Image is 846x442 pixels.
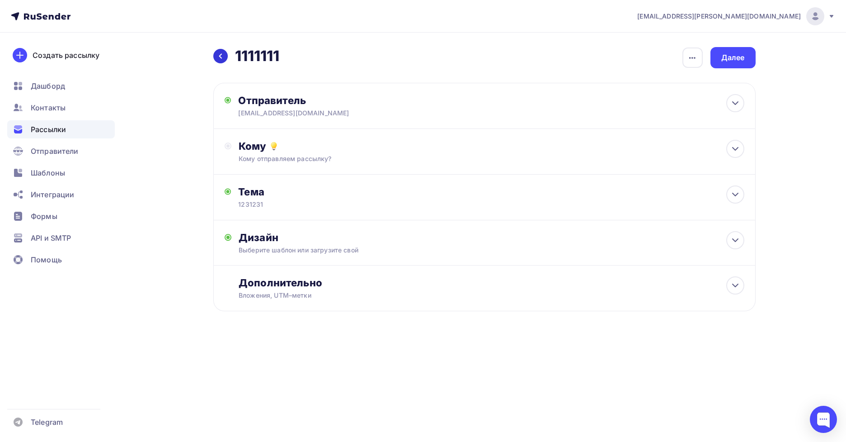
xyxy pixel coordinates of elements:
span: Формы [31,211,57,222]
div: Отправитель [238,94,434,107]
h2: 1111111 [235,47,280,65]
span: Отправители [31,146,79,157]
div: [EMAIL_ADDRESS][DOMAIN_NAME] [238,109,414,118]
span: Дашборд [31,81,65,91]
span: Шаблоны [31,167,65,178]
div: Создать рассылку [33,50,99,61]
div: Далее [721,52,745,63]
a: Отправители [7,142,115,160]
div: Выберите шаблон или загрузите свой [239,246,694,255]
div: Кому [239,140,744,152]
span: Telegram [31,417,63,428]
a: [EMAIL_ADDRESS][PERSON_NAME][DOMAIN_NAME] [637,7,835,25]
div: 1231231 [238,200,399,209]
a: Рассылки [7,120,115,138]
div: Дизайн [239,231,744,244]
div: Кому отправляем рассылку? [239,154,694,163]
div: Тема [238,185,417,198]
span: Рассылки [31,124,66,135]
span: [EMAIL_ADDRESS][PERSON_NAME][DOMAIN_NAME] [637,12,801,21]
a: Шаблоны [7,164,115,182]
div: Дополнительно [239,276,744,289]
a: Формы [7,207,115,225]
a: Контакты [7,99,115,117]
span: API и SMTP [31,233,71,243]
a: Дашборд [7,77,115,95]
span: Помощь [31,254,62,265]
div: Вложения, UTM–метки [239,291,694,300]
span: Интеграции [31,189,74,200]
span: Контакты [31,102,66,113]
